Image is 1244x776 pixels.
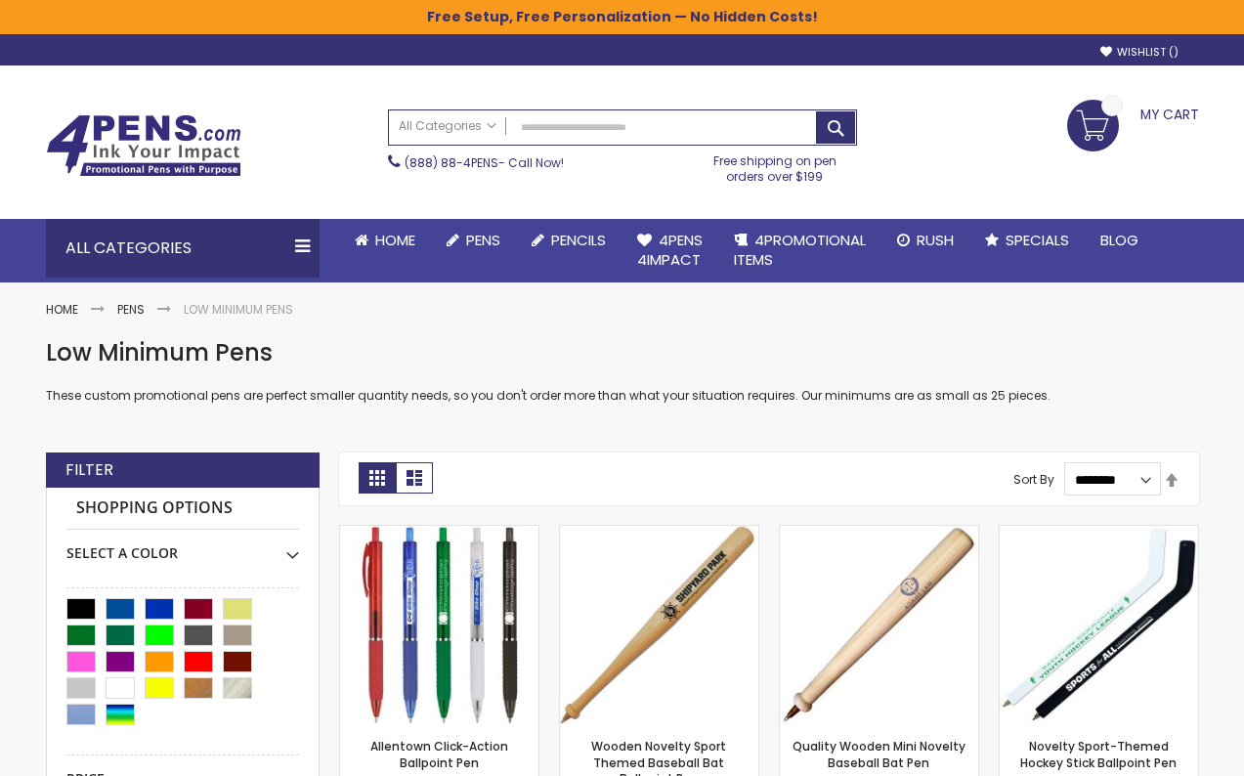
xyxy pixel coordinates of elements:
[1100,230,1138,250] span: Blog
[46,301,78,318] a: Home
[46,337,1199,368] h1: Low Minimum Pens
[340,525,538,541] a: Allentown Click-Action Ballpoint Pen
[881,219,969,262] a: Rush
[431,219,516,262] a: Pens
[184,301,293,318] strong: Low Minimum Pens
[66,530,299,563] div: Select A Color
[560,526,758,724] img: Wooden Novelty Sport Themed Baseball Bat Ballpoint Pen
[466,230,500,250] span: Pens
[339,219,431,262] a: Home
[516,219,622,262] a: Pencils
[389,110,506,143] a: All Categories
[66,488,299,530] strong: Shopping Options
[405,154,564,171] span: - Call Now!
[359,462,396,494] strong: Grid
[637,230,703,270] span: 4Pens 4impact
[46,337,1199,405] div: These custom promotional pens are perfect smaller quantity needs, so you don't order more than wh...
[622,219,718,282] a: 4Pens4impact
[65,459,113,481] strong: Filter
[375,230,415,250] span: Home
[780,525,978,541] a: Quality Wooden Mini Novelty Baseball Bat Pen
[693,146,857,185] div: Free shipping on pen orders over $199
[1006,230,1069,250] span: Specials
[734,230,866,270] span: 4PROMOTIONAL ITEMS
[1100,45,1179,60] a: Wishlist
[969,219,1085,262] a: Specials
[1020,738,1177,770] a: Novelty Sport-Themed Hockey Stick Ballpoint Pen
[1000,526,1198,724] img: Novelty Sport-Themed Hockey Stick Ballpoint Pen
[46,114,241,177] img: 4Pens Custom Pens and Promotional Products
[1013,471,1054,488] label: Sort By
[560,525,758,541] a: Wooden Novelty Sport Themed Baseball Bat Ballpoint Pen
[551,230,606,250] span: Pencils
[399,118,496,134] span: All Categories
[1085,219,1154,262] a: Blog
[370,738,508,770] a: Allentown Click-Action Ballpoint Pen
[340,526,538,724] img: Allentown Click-Action Ballpoint Pen
[46,219,320,278] div: All Categories
[1000,525,1198,541] a: Novelty Sport-Themed Hockey Stick Ballpoint Pen
[718,219,881,282] a: 4PROMOTIONALITEMS
[405,154,498,171] a: (888) 88-4PENS
[780,526,978,724] img: Quality Wooden Mini Novelty Baseball Bat Pen
[917,230,954,250] span: Rush
[793,738,965,770] a: Quality Wooden Mini Novelty Baseball Bat Pen
[117,301,145,318] a: Pens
